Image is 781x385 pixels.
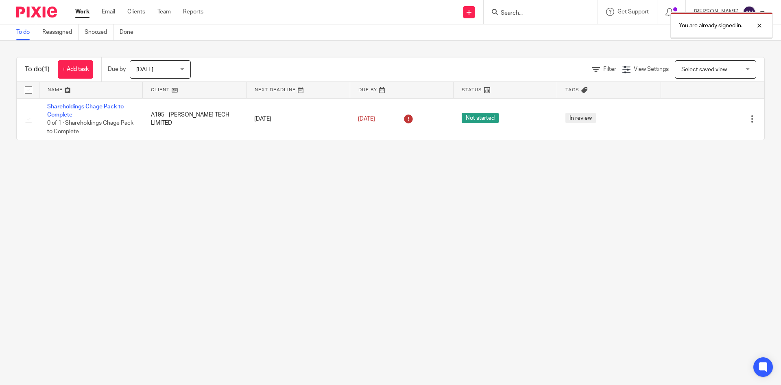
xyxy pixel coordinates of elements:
[16,7,57,18] img: Pixie
[75,8,89,16] a: Work
[120,24,140,40] a: Done
[58,60,93,79] a: + Add task
[143,98,247,140] td: A195 - [PERSON_NAME] TECH LIMITED
[47,120,133,134] span: 0 of 1 · Shareholdings Chage Pack to Complete
[603,66,616,72] span: Filter
[565,88,579,92] span: Tags
[42,24,79,40] a: Reassigned
[16,24,36,40] a: To do
[108,65,126,73] p: Due by
[183,8,203,16] a: Reports
[565,113,596,123] span: In review
[25,65,50,74] h1: To do
[462,113,499,123] span: Not started
[42,66,50,73] span: (1)
[679,22,742,30] p: You are already signed in.
[246,98,350,140] td: [DATE]
[743,6,756,19] img: svg%3E
[127,8,145,16] a: Clients
[102,8,115,16] a: Email
[681,67,727,73] span: Select saved view
[634,66,669,72] span: View Settings
[85,24,113,40] a: Snoozed
[136,67,153,73] span: [DATE]
[47,104,124,118] a: Shareholdings Chage Pack to Complete
[358,116,375,122] span: [DATE]
[157,8,171,16] a: Team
